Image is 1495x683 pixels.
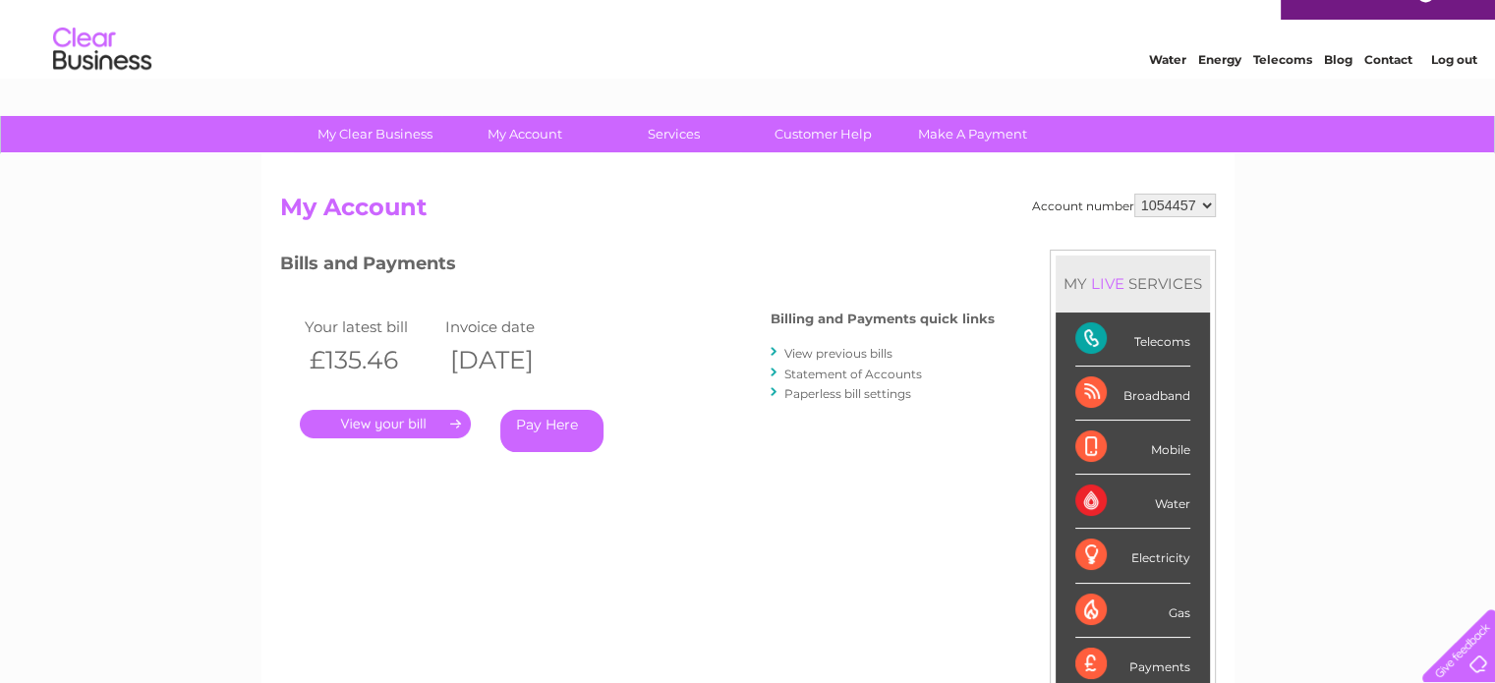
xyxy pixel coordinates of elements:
div: Broadband [1075,367,1190,421]
div: Account number [1032,194,1216,217]
a: Paperless bill settings [784,386,911,401]
div: Electricity [1075,529,1190,583]
a: Customer Help [742,116,904,152]
img: logo.png [52,51,152,111]
th: [DATE] [440,340,582,380]
div: Mobile [1075,421,1190,475]
a: Make A Payment [891,116,1054,152]
div: LIVE [1087,274,1128,293]
h3: Bills and Payments [280,250,995,284]
a: . [300,410,471,438]
div: MY SERVICES [1056,256,1210,312]
a: 0333 014 3131 [1124,10,1260,34]
a: My Clear Business [294,116,456,152]
div: Water [1075,475,1190,529]
h4: Billing and Payments quick links [771,312,995,326]
td: Your latest bill [300,313,441,340]
a: Contact [1364,84,1412,98]
th: £135.46 [300,340,441,380]
a: Blog [1324,84,1352,98]
a: My Account [443,116,605,152]
td: Invoice date [440,313,582,340]
a: View previous bills [784,346,892,361]
div: Gas [1075,584,1190,638]
a: Energy [1198,84,1241,98]
a: Pay Here [500,410,604,452]
div: Telecoms [1075,313,1190,367]
a: Log out [1430,84,1476,98]
a: Water [1149,84,1186,98]
div: Clear Business is a trading name of Verastar Limited (registered in [GEOGRAPHIC_DATA] No. 3667643... [284,11,1213,95]
a: Telecoms [1253,84,1312,98]
h2: My Account [280,194,1216,231]
a: Statement of Accounts [784,367,922,381]
a: Services [593,116,755,152]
